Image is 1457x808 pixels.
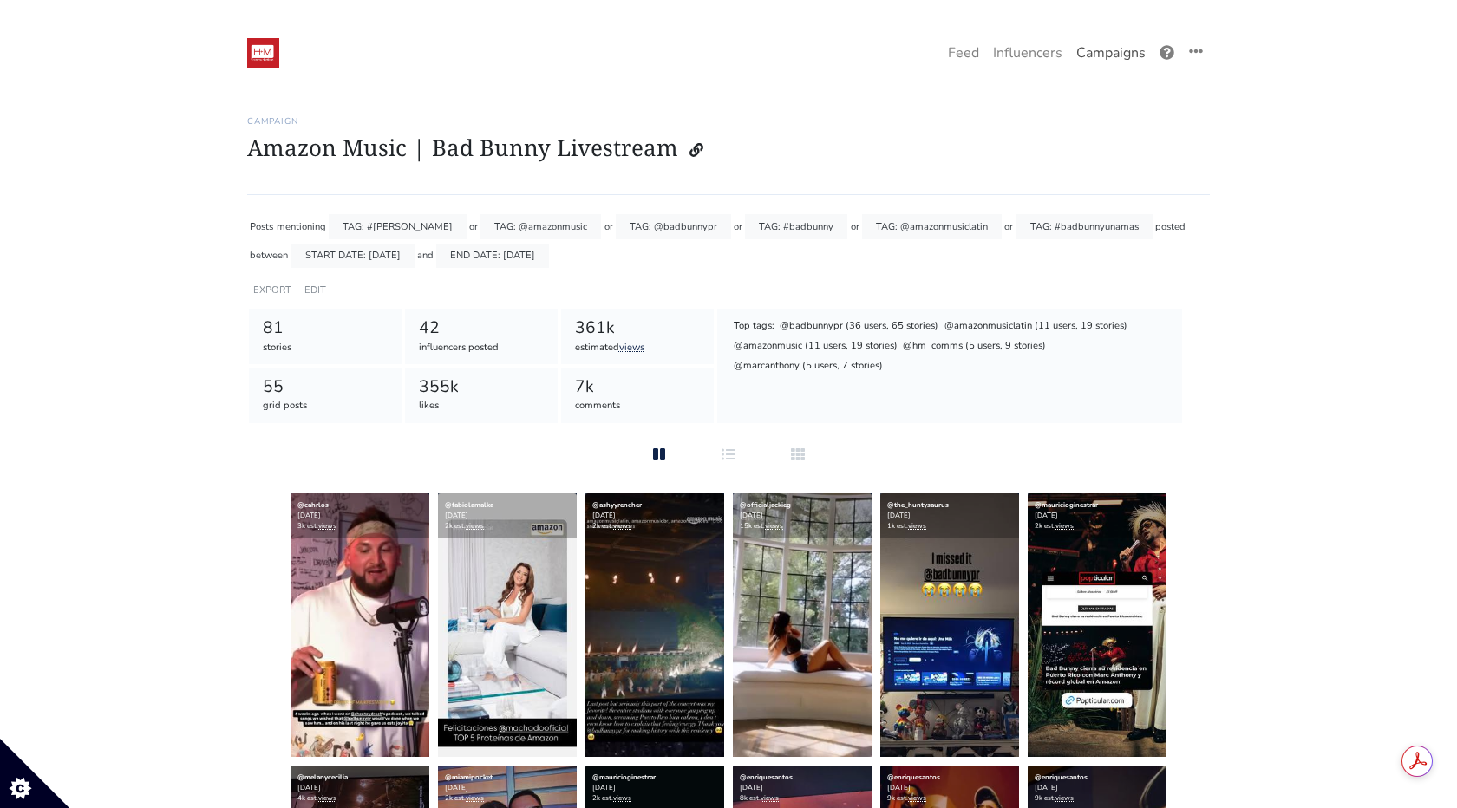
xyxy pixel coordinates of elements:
[263,316,389,341] div: 81
[902,337,1048,355] div: @hm_comms (5 users, 9 stories)
[1055,521,1074,531] a: views
[419,316,545,341] div: 42
[445,500,493,510] a: @fabiolamalka
[318,793,336,803] a: views
[908,521,926,531] a: views
[318,521,336,531] a: views
[466,793,484,803] a: views
[862,214,1002,239] div: TAG: @amazonmusiclatin
[297,772,348,782] a: @melanycecilia
[445,772,493,782] a: @miamipocket
[250,244,288,269] div: between
[291,244,415,269] div: START DATE: [DATE]
[613,793,631,803] a: views
[887,772,940,782] a: @enriquesantos
[761,793,779,803] a: views
[329,214,467,239] div: TAG: #[PERSON_NAME]
[1004,214,1013,239] div: or
[592,500,642,510] a: @ashyyrencher
[732,337,898,355] div: @amazonmusic (11 users, 19 stories)
[1035,500,1098,510] a: @mauricioginestrar
[250,214,273,239] div: Posts
[779,317,940,335] div: @badbunnypr (36 users, 65 stories)
[436,244,549,269] div: END DATE: [DATE]
[419,399,545,414] div: likes
[480,214,601,239] div: TAG: @amazonmusic
[575,399,701,414] div: comments
[943,317,1128,335] div: @amazonmusiclatin (11 users, 19 stories)
[469,214,478,239] div: or
[1035,772,1088,782] a: @enriquesantos
[1016,214,1153,239] div: TAG: #badbunnyunamas
[1155,214,1186,239] div: posted
[297,500,329,510] a: @cahrlos
[466,521,484,531] a: views
[575,316,701,341] div: 361k
[291,493,429,538] div: [DATE] 3k est.
[613,521,631,531] a: views
[745,214,847,239] div: TAG: #badbunny
[419,375,545,400] div: 355k
[419,341,545,355] div: influencers posted
[1028,493,1166,538] div: [DATE] 2k est.
[247,38,279,68] img: 19:52:48_1547236368
[1069,36,1153,70] a: Campaigns
[734,214,742,239] div: or
[585,493,724,538] div: [DATE] 2k est.
[851,214,859,239] div: or
[765,521,783,531] a: views
[941,36,986,70] a: Feed
[1055,793,1074,803] a: views
[887,500,949,510] a: @the_huntysaurus
[592,772,656,782] a: @mauricioginestrar
[438,493,577,538] div: [DATE] 2k est.
[247,134,1210,166] h1: Amazon Music | Bad Bunny Livestream
[740,500,791,510] a: @officialjackieg
[733,493,872,538] div: [DATE] 15k est.
[616,214,731,239] div: TAG: @badbunnypr
[263,341,389,355] div: stories
[575,341,701,355] div: estimated
[277,214,326,239] div: mentioning
[619,341,644,354] a: views
[304,283,326,296] a: EDIT
[263,399,389,414] div: grid posts
[263,375,389,400] div: 55
[575,375,701,400] div: 7k
[253,283,291,296] a: EXPORT
[732,317,775,335] div: Top tags:
[732,357,884,375] div: @marcanthony (5 users, 7 stories)
[417,244,434,269] div: and
[908,793,926,803] a: views
[604,214,613,239] div: or
[740,772,793,782] a: @enriquesantos
[880,493,1019,538] div: [DATE] 1k est.
[247,116,1210,127] h6: Campaign
[986,36,1069,70] a: Influencers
